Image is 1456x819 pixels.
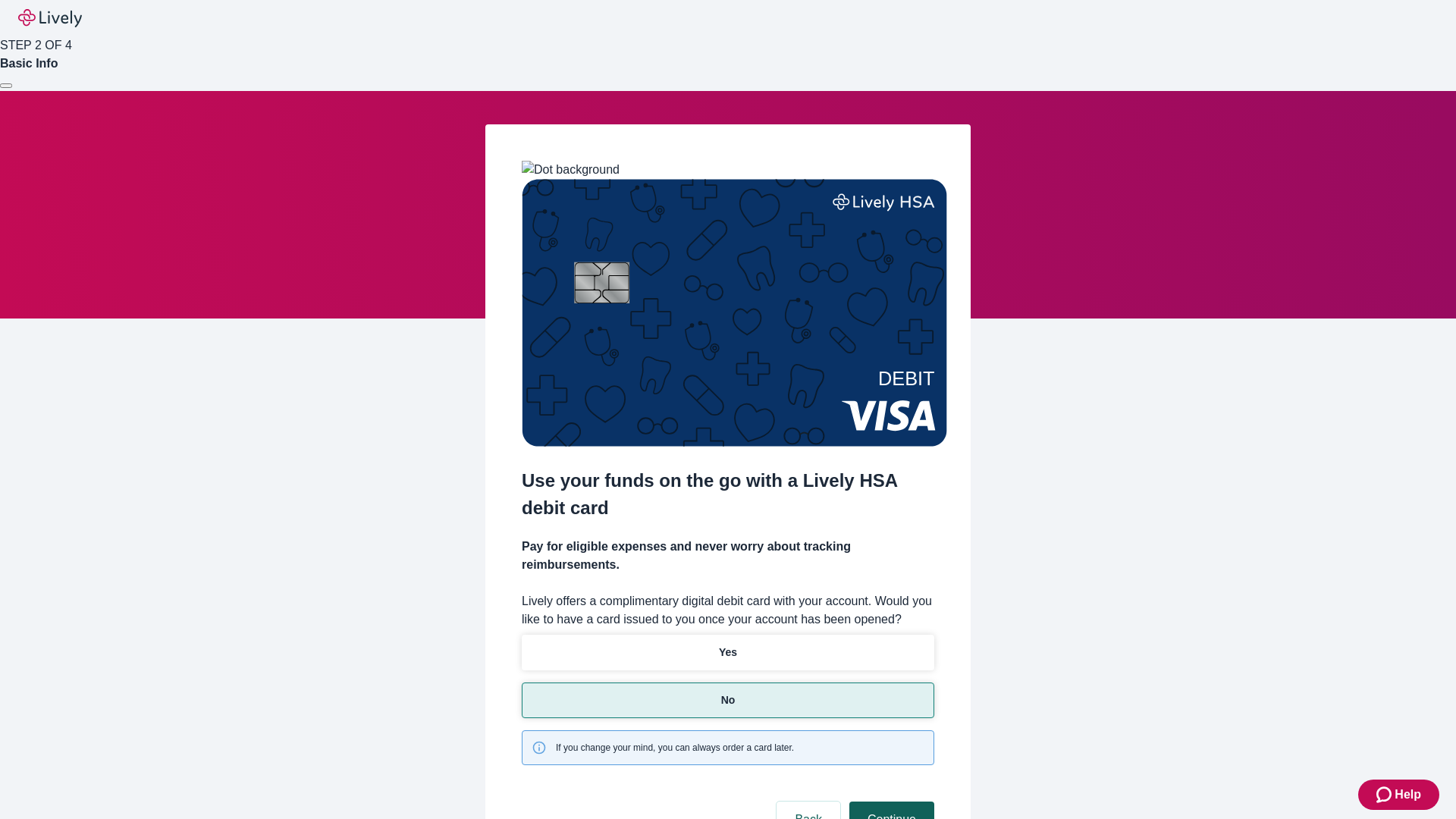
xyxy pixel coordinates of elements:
button: Yes [522,635,934,670]
span: If you change your mind, you can always order a card later. [556,741,794,755]
svg: Zendesk support icon [1376,786,1395,804]
p: No [721,692,736,708]
h4: Pay for eligible expenses and never worry about tracking reimbursements. [522,538,934,574]
h2: Use your funds on the go with a Lively HSA debit card [522,467,934,522]
img: Lively [18,9,82,27]
img: Dot background [522,161,620,179]
button: No [522,682,934,718]
p: Yes [719,645,737,661]
img: Debit card [522,179,947,447]
label: Lively offers a complimentary digital debit card with your account. Would you like to have a card... [522,592,934,629]
span: Help [1395,786,1421,804]
button: Zendesk support iconHelp [1358,780,1439,810]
